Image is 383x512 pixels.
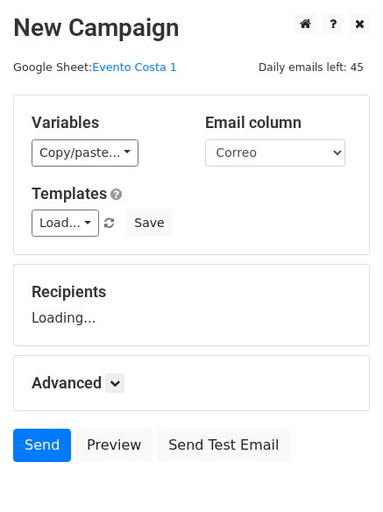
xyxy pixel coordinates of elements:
a: Load... [32,210,99,237]
a: Daily emails left: 45 [252,60,370,74]
div: Loading... [32,282,351,328]
h5: Advanced [32,373,351,393]
h5: Variables [32,113,179,132]
button: Save [126,210,172,237]
span: Daily emails left: 45 [252,58,370,77]
a: Copy/paste... [32,139,138,167]
h5: Email column [205,113,352,132]
h2: New Campaign [13,13,370,43]
a: Send [13,429,71,462]
a: Templates [32,184,107,203]
a: Evento Costa 1 [92,60,177,74]
a: Preview [75,429,152,462]
a: Send Test Email [157,429,290,462]
h5: Recipients [32,282,351,302]
small: Google Sheet: [13,60,177,74]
